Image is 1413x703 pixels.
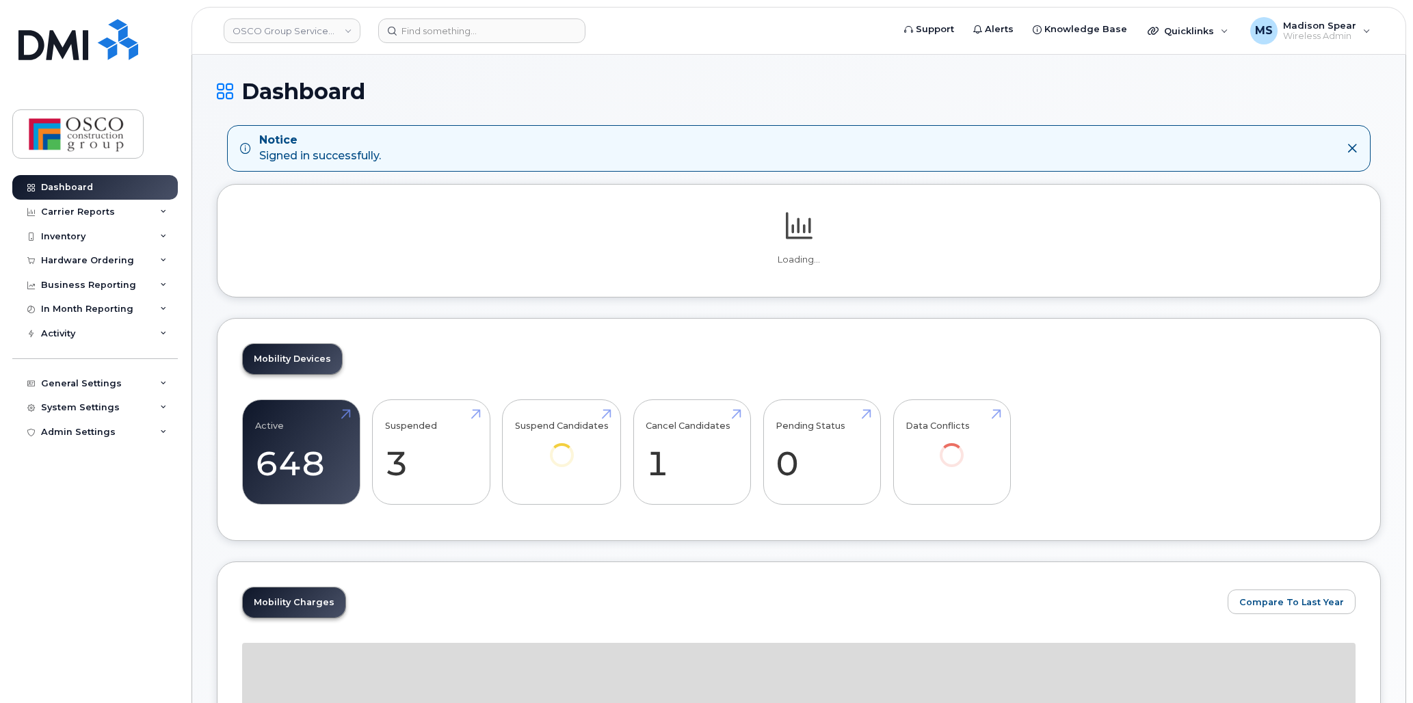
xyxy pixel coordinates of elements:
a: Cancel Candidates 1 [646,407,738,497]
a: Data Conflicts [906,407,998,486]
a: Mobility Charges [243,587,345,618]
a: Pending Status 0 [776,407,868,497]
strong: Notice [259,133,381,148]
h1: Dashboard [217,79,1381,103]
p: Loading... [242,254,1356,266]
div: Signed in successfully. [259,133,381,164]
span: Compare To Last Year [1239,596,1344,609]
a: Active 648 [255,407,347,497]
button: Compare To Last Year [1228,589,1356,614]
a: Mobility Devices [243,344,342,374]
a: Suspend Candidates [515,407,609,486]
a: Suspended 3 [385,407,477,497]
